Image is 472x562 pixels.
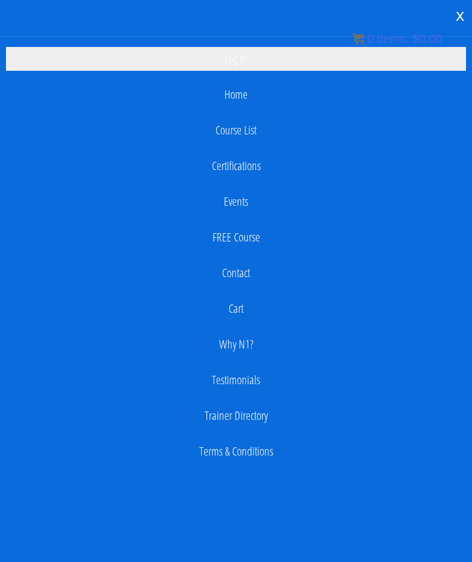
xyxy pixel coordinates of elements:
a: Contact [6,261,466,285]
span: items: [377,32,409,45]
a: Home [6,83,466,106]
span: $ [412,32,419,45]
a: Cart [6,297,466,321]
div: x [448,3,472,28]
bdi: 0.00 [412,32,442,45]
a: Trainer Directory [6,404,466,428]
a: Certifications [6,154,466,178]
a: 0 items: $0.00 [352,32,442,45]
a: Events [6,190,466,214]
a: Why N1? [6,332,466,356]
img: icon11.png [352,33,364,45]
a: Log In [6,47,466,71]
a: Course List [6,118,466,142]
a: Terms & Conditions [6,439,466,463]
span: 0 [367,32,374,45]
a: Testimonials [6,368,466,392]
a: FREE Course [6,225,466,249]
